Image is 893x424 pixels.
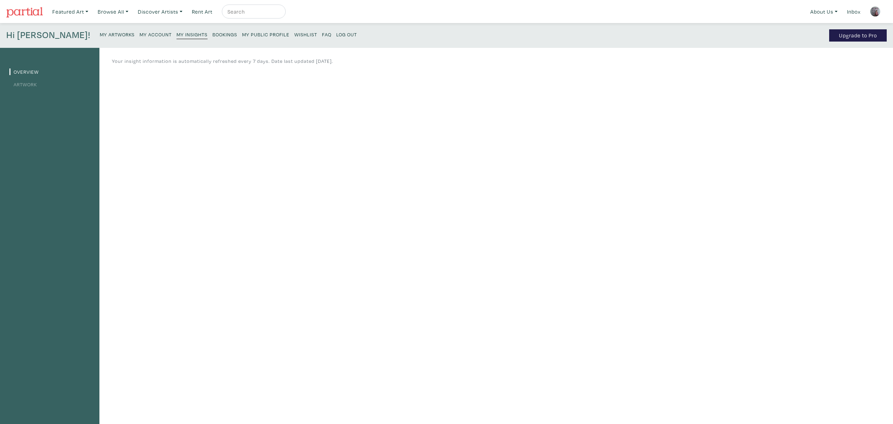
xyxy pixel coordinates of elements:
[212,29,237,39] a: Bookings
[6,29,90,42] h4: Hi [PERSON_NAME]!
[95,5,132,19] a: Browse All
[9,68,39,75] a: Overview
[189,5,216,19] a: Rent Art
[844,5,864,19] a: Inbox
[100,31,135,38] small: My Artworks
[336,31,357,38] small: Log Out
[242,31,290,38] small: My Public Profile
[100,29,135,39] a: My Artworks
[9,81,37,88] a: Artwork
[227,7,279,16] input: Search
[140,31,172,38] small: My Account
[242,29,290,39] a: My Public Profile
[322,29,331,39] a: FAQ
[135,5,186,19] a: Discover Artists
[322,31,331,38] small: FAQ
[829,29,887,42] a: Upgrade to Pro
[212,31,237,38] small: Bookings
[870,6,880,17] img: phpThumb.php
[294,29,317,39] a: Wishlist
[177,29,208,39] a: My Insights
[140,29,172,39] a: My Account
[177,31,208,38] small: My Insights
[336,29,357,39] a: Log Out
[112,57,333,65] p: Your insight information is automatically refreshed every 7 days. Date last updated [DATE].
[294,31,317,38] small: Wishlist
[49,5,91,19] a: Featured Art
[807,5,841,19] a: About Us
